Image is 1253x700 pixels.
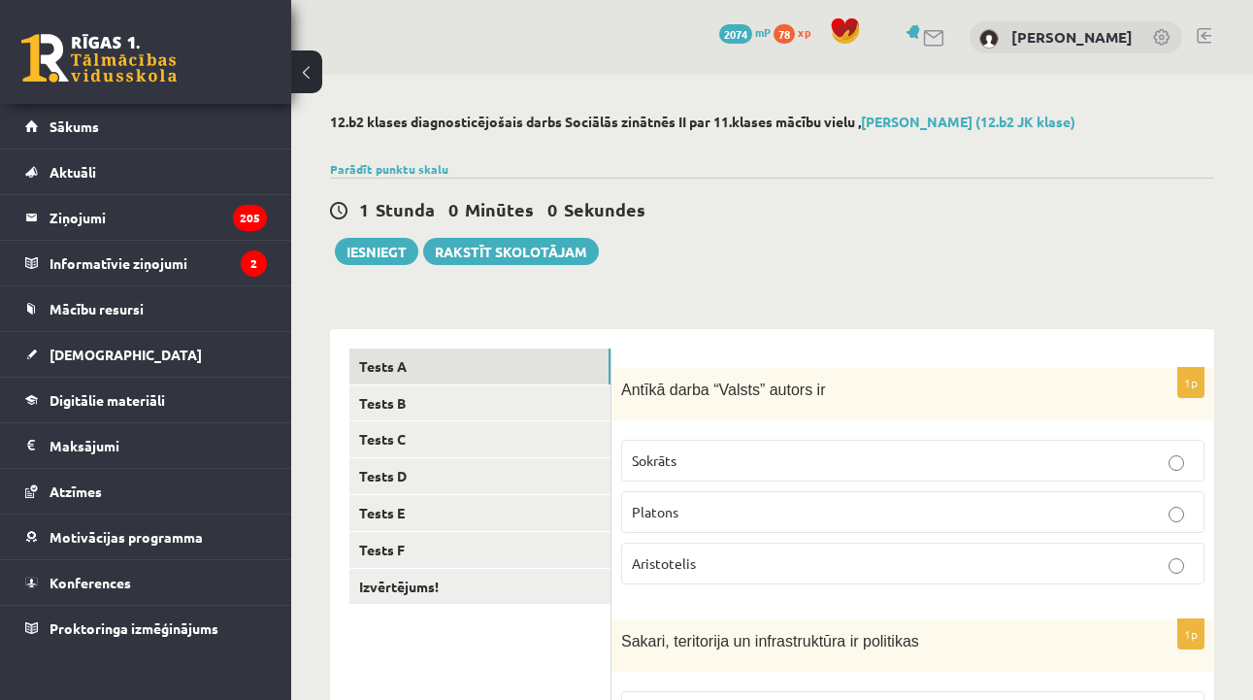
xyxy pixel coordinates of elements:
span: 0 [448,198,458,220]
a: Tests D [349,458,610,494]
a: Tests F [349,532,610,568]
legend: Ziņojumi [49,195,267,240]
span: [DEMOGRAPHIC_DATA] [49,346,202,363]
a: Maksājumi [25,423,267,468]
a: Ziņojumi205 [25,195,267,240]
span: Platons [632,503,678,520]
span: 78 [774,24,795,44]
span: Proktoringa izmēģinājums [49,619,218,637]
a: Aktuāli [25,150,267,194]
i: 2 [241,250,267,277]
a: Informatīvie ziņojumi2 [25,241,267,285]
input: Sokrāts [1169,455,1184,471]
span: Motivācijas programma [49,528,203,546]
i: 205 [233,205,267,231]
img: Lelde Muskate [979,29,999,49]
span: Atzīmes [49,483,102,500]
h2: 12.b2 klases diagnosticējošais darbs Sociālās zinātnēs II par 11.klases mācību vielu , [330,114,1214,130]
span: Minūtes [465,198,534,220]
a: [PERSON_NAME] [1011,27,1133,47]
legend: Informatīvie ziņojumi [49,241,267,285]
input: Platons [1169,507,1184,522]
input: Aristotelis [1169,558,1184,574]
a: Tests E [349,495,610,531]
a: Digitālie materiāli [25,378,267,422]
legend: Maksājumi [49,423,267,468]
button: Iesniegt [335,238,418,265]
a: Izvērtējums! [349,569,610,605]
a: Motivācijas programma [25,515,267,559]
span: Sakari, teritorija un infrastruktūra ir politikas [621,633,919,650]
a: Rakstīt skolotājam [423,238,599,265]
span: Aktuāli [49,163,96,181]
a: Sākums [25,104,267,149]
a: Rīgas 1. Tālmācības vidusskola [21,34,177,83]
a: 78 xp [774,24,820,40]
span: Digitālie materiāli [49,391,165,409]
span: Sākums [49,117,99,135]
span: Antīkā darba “Valsts” autors ir [621,382,825,398]
a: Tests B [349,385,610,421]
span: 0 [547,198,557,220]
a: [PERSON_NAME] (12.b2 JK klase) [861,113,1075,130]
span: Sokrāts [632,451,676,469]
a: Mācību resursi [25,286,267,331]
a: Proktoringa izmēģinājums [25,606,267,650]
a: [DEMOGRAPHIC_DATA] [25,332,267,377]
a: Parādīt punktu skalu [330,161,448,177]
span: mP [755,24,771,40]
span: xp [798,24,810,40]
span: Mācību resursi [49,300,144,317]
span: Aristotelis [632,554,696,572]
span: 2074 [719,24,752,44]
a: Atzīmes [25,469,267,514]
a: Konferences [25,560,267,605]
a: 2074 mP [719,24,771,40]
span: Konferences [49,574,131,591]
span: 1 [359,198,369,220]
a: Tests A [349,349,610,384]
p: 1p [1177,618,1204,650]
span: Sekundes [564,198,645,220]
a: Tests C [349,421,610,457]
p: 1p [1177,367,1204,398]
span: Stunda [376,198,435,220]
